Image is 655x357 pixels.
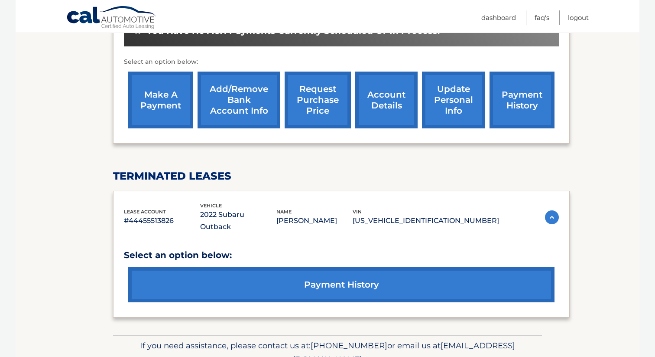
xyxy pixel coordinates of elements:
[124,209,166,215] span: lease account
[124,215,200,227] p: #44455513826
[128,267,554,302] a: payment history
[200,203,222,209] span: vehicle
[481,10,516,25] a: Dashboard
[285,72,351,128] a: request purchase price
[490,72,554,128] a: payment history
[353,209,362,215] span: vin
[535,10,549,25] a: FAQ's
[124,248,559,263] p: Select an option below:
[355,72,418,128] a: account details
[198,72,280,128] a: Add/Remove bank account info
[200,209,276,233] p: 2022 Subaru Outback
[276,209,292,215] span: name
[545,210,559,224] img: accordion-active.svg
[128,72,193,128] a: make a payment
[113,170,570,183] h2: terminated leases
[568,10,589,25] a: Logout
[353,215,499,227] p: [US_VEHICLE_IDENTIFICATION_NUMBER]
[276,215,353,227] p: [PERSON_NAME]
[422,72,485,128] a: update personal info
[311,341,387,350] span: [PHONE_NUMBER]
[124,57,559,67] p: Select an option below:
[66,6,157,31] a: Cal Automotive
